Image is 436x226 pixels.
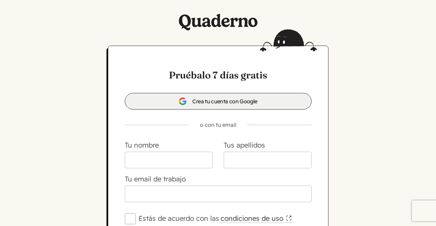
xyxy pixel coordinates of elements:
a: condiciones de uso [219,214,293,223]
label: Tu email de trabajo [125,175,186,183]
label: Tu nombre [125,141,159,149]
h1: Pruébalo 7 días gratis [125,68,312,82]
span: Crea tu cuenta con Google [179,97,257,105]
p: o con tu email [114,121,323,129]
label: Tus apellidos [224,141,265,149]
a: Crea tu cuenta con Google [125,93,312,110]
